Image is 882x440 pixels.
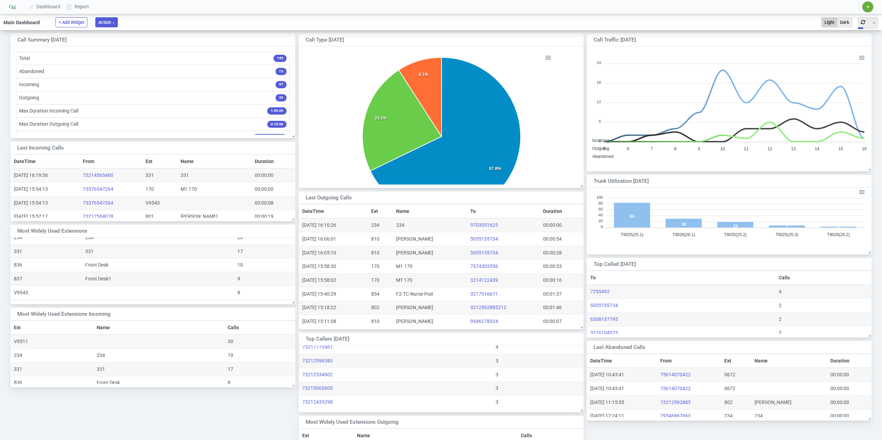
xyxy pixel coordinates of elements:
td: [DATE] 15:54:13 [11,196,80,210]
tspan: 6 [599,119,601,123]
tspan: 13 [791,146,796,151]
td: [PERSON_NAME] [393,232,468,246]
tspan: 100 [596,195,603,199]
td: 00:00:33 [540,260,583,273]
div: Menu [858,188,864,194]
td: 854 [368,287,393,301]
li: Incoming [16,78,290,91]
a: 9546278324 [470,318,498,324]
td: 2 [776,326,871,340]
tspan: 12 [597,100,601,104]
button: Dark [837,17,853,27]
a: 9703051625 [470,222,498,228]
td: 234 [11,231,82,245]
tspan: 40 [599,213,603,217]
a: Logo [8,3,17,11]
tspan: 24 [597,61,601,65]
td: 00:00:00 [827,409,871,423]
td: V9543 [11,286,82,299]
div: Menu [545,54,551,60]
td: 8 [234,286,295,299]
div: Menu [858,54,864,60]
th: Name [751,354,827,368]
div: Most Widely Used Extensions [17,227,261,235]
td: 19 [225,349,295,362]
td: [DATE] 10:43:41 [587,368,657,381]
tspan: 0 [603,146,606,151]
td: 170 [368,260,393,273]
span: Abandoned [592,154,613,159]
th: From [657,354,722,368]
button: ✷ [862,1,874,13]
td: 00:00:28 [540,246,583,260]
td: [DATE] 12:24:11 [587,409,657,423]
span: Incoming [592,138,609,143]
td: [PERSON_NAME] [751,395,827,409]
tspan: 18 [597,80,601,84]
td: 3 [492,381,583,395]
td: 331 [177,168,252,182]
td: 802 [368,301,393,315]
td: 810 [11,299,82,313]
div: Trunk Utilization [DATE] [594,177,838,185]
div: Call Traffic [DATE] [594,36,838,44]
td: 00:01:46 [540,301,583,315]
a: Report [64,0,93,13]
td: V9543 [142,196,177,210]
a: 3214122439 [470,277,498,283]
a: 3216104575 [590,330,618,335]
td: 234 [94,349,225,362]
tspan: 12 [768,146,772,151]
td: [PERSON_NAME] [82,299,234,313]
a: 79546867663 [660,413,691,419]
td: 2 [776,312,871,326]
a: 73217504078 [83,214,113,219]
td: M1 170 [393,260,468,273]
th: Ext [368,204,393,218]
tspan: 9 [698,146,700,151]
td: 3 [492,354,583,368]
th: Duration [827,354,871,368]
li: Outgoing [16,91,290,105]
tspan: T9025(25.1) [621,232,643,237]
td: 0672 [722,368,752,381]
div: Last Incoming Calls [17,144,261,152]
a: 6308157795 [590,316,618,322]
td: [PERSON_NAME] [393,315,468,329]
span: 33 [276,94,287,101]
span: Outgoing [592,146,609,151]
li: Max Duration Outgoing Call [16,117,290,131]
th: Calls [225,321,295,334]
a: 73217775561 [302,344,333,350]
td: 810 [368,232,393,246]
a: 75614070422 [660,372,691,377]
td: 00:00:07 [540,315,583,329]
td: [DATE] 15:52:17 [11,210,80,224]
td: 0672 [722,382,752,396]
span: 1:59:20 [267,107,287,115]
td: Front Desk [94,376,225,390]
span: ✷ [866,5,870,9]
a: 73215065605 [302,385,333,391]
td: M1 170 [177,182,252,196]
td: 331 [94,362,225,376]
a: 73212592885 [660,399,691,405]
a: 73214565460 [83,172,113,178]
td: 00:00:00 [540,218,583,232]
td: 170 [368,273,393,287]
td: F2-TC-Nurse Pod [393,287,468,301]
a: 5055155734 [470,236,498,242]
tspan: 0 [599,139,601,143]
td: [DATE] 15:11:08 [299,315,368,329]
tspan: T9026(26.2) [827,232,850,237]
div: Call Summary [DATE] [17,36,261,44]
td: 00:00:00 [827,382,871,396]
td: 2 [776,299,871,313]
td: 10 [234,258,295,272]
td: [DATE] 16:19:36 [11,168,80,182]
li: Max Duration Incoming Call [16,104,290,118]
td: 00:00:19 [252,210,295,224]
td: [DATE] 15:58:02 [299,273,368,287]
th: DateTime [587,354,657,368]
a: 3217516671 [470,291,498,297]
